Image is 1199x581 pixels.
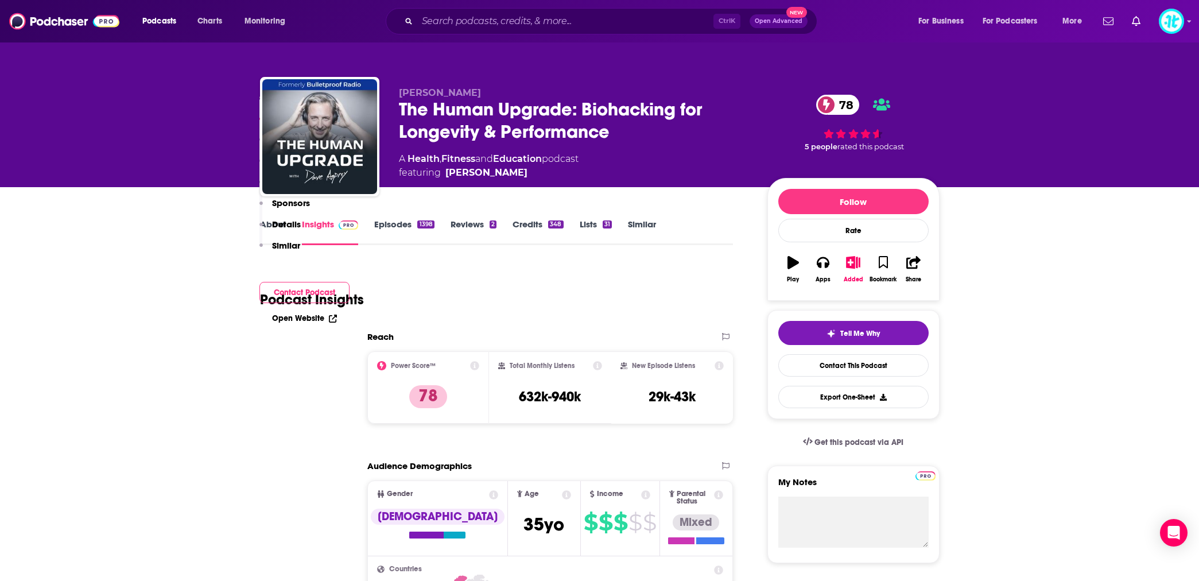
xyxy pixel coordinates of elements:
label: My Notes [778,477,929,497]
a: 78 [816,95,859,115]
a: Health [408,153,440,164]
a: Contact This Podcast [778,354,929,377]
button: tell me why sparkleTell Me Why [778,321,929,345]
button: Contact Podcast [259,282,350,303]
a: Pro website [915,470,936,481]
p: 78 [409,385,447,408]
div: Open Intercom Messenger [1160,519,1188,547]
button: Show profile menu [1159,9,1184,34]
span: 78 [828,95,859,115]
span: $ [584,513,597,532]
div: [DEMOGRAPHIC_DATA] [371,509,505,525]
span: Monitoring [245,13,285,29]
img: Podchaser Pro [915,471,936,481]
span: Parental Status [677,490,712,505]
div: Rate [778,219,929,242]
div: A podcast [399,152,579,180]
span: 35 yo [523,513,564,536]
span: , [440,153,441,164]
button: Play [778,249,808,290]
img: User Profile [1159,9,1184,34]
button: open menu [910,12,978,30]
h3: 29k-43k [649,388,696,405]
a: Reviews2 [451,219,496,245]
div: Added [844,276,863,283]
div: 31 [603,220,612,228]
span: More [1062,13,1082,29]
span: New [786,7,807,18]
span: rated this podcast [837,142,904,151]
a: Charts [190,12,229,30]
span: For Podcasters [983,13,1038,29]
a: Credits348 [513,219,563,245]
h3: 632k-940k [519,388,581,405]
button: open menu [1054,12,1096,30]
img: Podchaser - Follow, Share and Rate Podcasts [9,10,119,32]
span: Get this podcast via API [814,437,903,447]
span: $ [628,513,642,532]
button: Similar [259,240,300,261]
span: Podcasts [142,13,176,29]
a: Education [493,153,542,164]
span: and [475,153,493,164]
span: Logged in as ImpactTheory [1159,9,1184,34]
h2: New Episode Listens [632,362,695,370]
div: 2 [490,220,496,228]
p: Similar [272,240,300,251]
div: 348 [548,220,563,228]
h2: Power Score™ [391,362,436,370]
button: Added [838,249,868,290]
span: Income [597,490,623,498]
div: Mixed [673,514,719,530]
div: Search podcasts, credits, & more... [397,8,828,34]
img: tell me why sparkle [827,329,836,338]
div: 1398 [417,220,434,228]
button: Share [898,249,928,290]
span: $ [614,513,627,532]
h2: Audience Demographics [367,460,472,471]
div: Bookmark [870,276,897,283]
a: Fitness [441,153,475,164]
a: Show notifications dropdown [1099,11,1118,31]
input: Search podcasts, credits, & more... [417,12,713,30]
button: Details [259,219,301,240]
button: Follow [778,189,929,214]
div: Share [906,276,921,283]
span: For Business [918,13,964,29]
div: Apps [816,276,831,283]
a: Get this podcast via API [794,428,913,456]
span: $ [643,513,656,532]
a: Lists31 [580,219,612,245]
span: Charts [197,13,222,29]
span: Ctrl K [713,14,740,29]
span: featuring [399,166,579,180]
span: Tell Me Why [840,329,880,338]
p: Details [272,219,301,230]
a: Dave Asprey [445,166,527,180]
button: Apps [808,249,838,290]
button: Export One-Sheet [778,386,929,408]
span: Gender [387,490,413,498]
button: Bookmark [868,249,898,290]
h2: Reach [367,331,394,342]
img: The Human Upgrade: Biohacking for Longevity & Performance [262,79,377,194]
a: Similar [628,219,656,245]
h2: Total Monthly Listens [510,362,575,370]
button: open menu [975,12,1054,30]
button: open menu [134,12,191,30]
a: Show notifications dropdown [1127,11,1145,31]
div: 78 5 peoplerated this podcast [767,87,940,159]
span: [PERSON_NAME] [399,87,481,98]
span: Age [525,490,539,498]
button: Open AdvancedNew [750,14,808,28]
a: Episodes1398 [374,219,434,245]
span: 5 people [805,142,837,151]
button: open menu [236,12,300,30]
div: Play [787,276,799,283]
span: Countries [389,565,422,573]
span: Open Advanced [755,18,802,24]
a: Open Website [272,313,337,323]
span: $ [599,513,612,532]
